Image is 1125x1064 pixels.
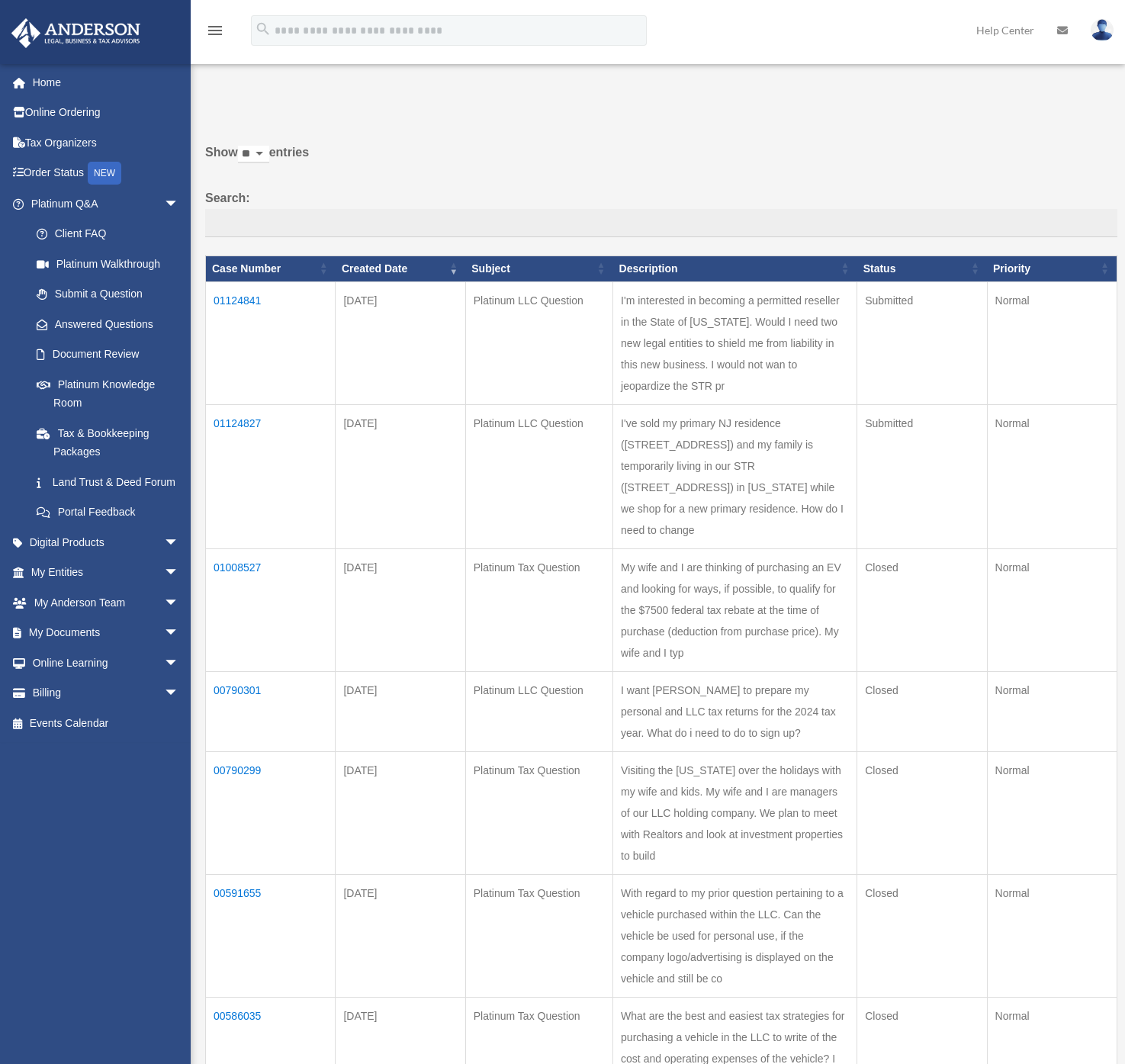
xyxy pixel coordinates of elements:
[206,21,224,40] i: menu
[987,874,1117,997] td: Normal
[21,249,194,279] a: Platinum Walkthrough
[21,309,187,339] a: Answered Questions
[336,404,465,548] td: [DATE]
[206,671,336,751] td: 00790301
[206,256,336,282] th: Case Number: activate to sort column ascending
[11,127,202,158] a: Tax Organizers
[164,527,194,558] span: arrow_drop_down
[613,256,857,282] th: Description: activate to sort column ascending
[205,188,1117,238] label: Search:
[164,587,194,619] span: arrow_drop_down
[11,587,202,618] a: My Anderson Teamarrow_drop_down
[11,158,202,189] a: Order StatusNEW
[255,21,272,37] i: search
[987,256,1117,282] th: Priority: activate to sort column ascending
[164,618,194,649] span: arrow_drop_down
[857,671,987,751] td: Closed
[164,558,194,589] span: arrow_drop_down
[88,162,121,185] div: NEW
[206,404,336,548] td: 01124827
[206,27,224,40] a: menu
[206,751,336,874] td: 00790299
[11,558,202,588] a: My Entitiesarrow_drop_down
[465,874,612,997] td: Platinum Tax Question
[11,618,202,648] a: My Documentsarrow_drop_down
[857,404,987,548] td: Submitted
[164,648,194,679] span: arrow_drop_down
[987,671,1117,751] td: Normal
[336,751,465,874] td: [DATE]
[857,256,987,282] th: Status: activate to sort column ascending
[613,874,857,997] td: With regard to my prior question pertaining to a vehicle purchased within the LLC. Can the vehicl...
[21,339,194,370] a: Document Review
[987,404,1117,548] td: Normal
[465,751,612,874] td: Platinum Tax Question
[465,404,612,548] td: Platinum LLC Question
[205,142,1117,178] label: Show entries
[11,188,194,219] a: Platinum Q&Aarrow_drop_down
[11,708,202,738] a: Events Calendar
[21,497,194,528] a: Portal Feedback
[336,671,465,751] td: [DATE]
[465,281,612,404] td: Platinum LLC Question
[11,648,202,678] a: Online Learningarrow_drop_down
[11,67,202,98] a: Home
[857,281,987,404] td: Submitted
[336,548,465,671] td: [DATE]
[21,279,194,310] a: Submit a Question
[1091,19,1114,41] img: User Pic
[21,369,194,418] a: Platinum Knowledge Room
[21,418,194,467] a: Tax & Bookkeeping Packages
[206,548,336,671] td: 01008527
[613,751,857,874] td: Visiting the [US_STATE] over the holidays with my wife and kids. My wife and I are managers of ou...
[465,548,612,671] td: Platinum Tax Question
[11,98,202,128] a: Online Ordering
[857,751,987,874] td: Closed
[238,146,269,163] select: Showentries
[11,678,202,709] a: Billingarrow_drop_down
[613,281,857,404] td: I'm interested in becoming a permitted reseller in the State of [US_STATE]. Would I need two new ...
[857,548,987,671] td: Closed
[465,256,612,282] th: Subject: activate to sort column ascending
[205,209,1117,238] input: Search:
[465,671,612,751] td: Platinum LLC Question
[7,18,145,48] img: Anderson Advisors Platinum Portal
[987,281,1117,404] td: Normal
[613,671,857,751] td: I want [PERSON_NAME] to prepare my personal and LLC tax returns for the 2024 tax year. What do i ...
[21,467,194,497] a: Land Trust & Deed Forum
[336,256,465,282] th: Created Date: activate to sort column ascending
[613,404,857,548] td: I've sold my primary NJ residence ([STREET_ADDRESS]) and my family is temporarily living in our S...
[987,548,1117,671] td: Normal
[164,188,194,220] span: arrow_drop_down
[164,678,194,709] span: arrow_drop_down
[11,527,202,558] a: Digital Productsarrow_drop_down
[206,874,336,997] td: 00591655
[336,281,465,404] td: [DATE]
[613,548,857,671] td: My wife and I are thinking of purchasing an EV and looking for ways, if possible, to qualify for ...
[336,874,465,997] td: [DATE]
[987,751,1117,874] td: Normal
[206,281,336,404] td: 01124841
[21,219,194,249] a: Client FAQ
[857,874,987,997] td: Closed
